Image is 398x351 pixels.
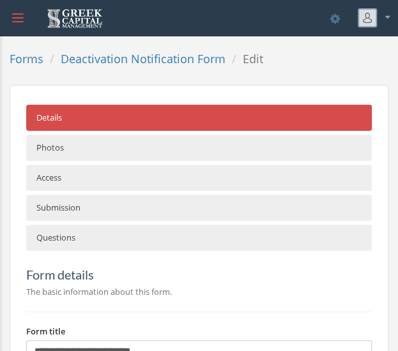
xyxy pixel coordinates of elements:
[26,105,372,131] a: Details
[226,51,263,68] li: Edit
[61,51,226,66] a: Deactivation Notification Form
[26,165,372,191] a: Access
[10,51,43,66] a: Forms
[26,267,372,281] h5: Form details
[26,135,372,161] a: Photos
[26,285,372,299] p: The basic information about this form.
[26,195,372,221] a: Submission
[26,225,372,251] a: Questions
[17,325,75,338] label: Form title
